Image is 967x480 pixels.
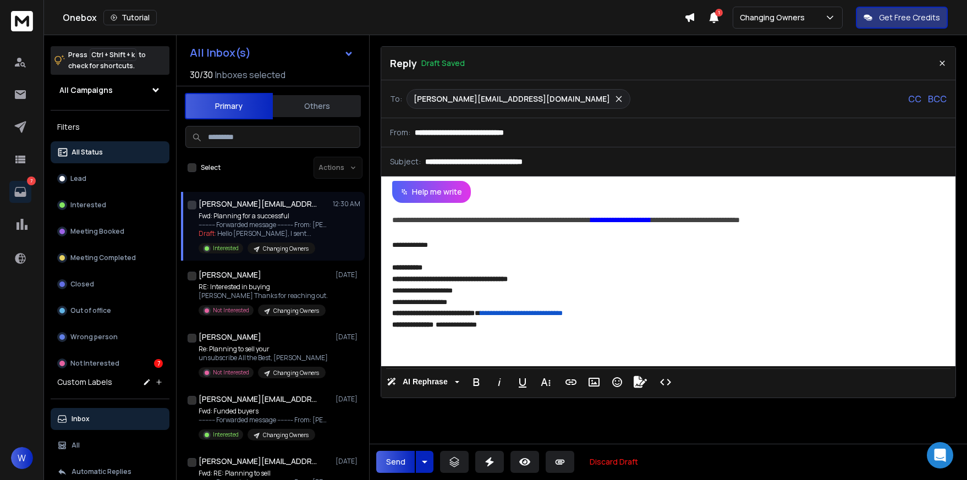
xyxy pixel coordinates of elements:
p: [PERSON_NAME] Thanks for reaching out. [199,291,328,300]
p: To: [390,93,402,104]
p: Meeting Completed [70,253,136,262]
span: 30 / 30 [190,68,213,81]
span: Ctrl + Shift + k [90,48,136,61]
p: Fwd: Funded buyers [199,407,331,416]
button: All Campaigns [51,79,169,101]
p: Changing Owners [263,431,309,439]
span: Hello [PERSON_NAME], I sent ... [217,229,311,238]
p: Not Interested [70,359,119,368]
button: Not Interested7 [51,352,169,374]
label: Select [201,163,221,172]
p: Changing Owners [263,245,309,253]
button: Get Free Credits [856,7,948,29]
p: Wrong person [70,333,118,341]
a: 7 [9,181,31,203]
h1: [PERSON_NAME] [199,269,261,280]
p: Fwd: RE: Planning to sell [199,469,331,478]
button: Discard Draft [581,451,647,473]
button: Send [376,451,415,473]
p: [PERSON_NAME][EMAIL_ADDRESS][DOMAIN_NAME] [414,93,610,104]
p: [DATE] [336,395,360,404]
h1: [PERSON_NAME][EMAIL_ADDRESS][DOMAIN_NAME] [199,456,320,467]
p: Fwd: Planning for a successful [199,212,331,220]
span: AI Rephrase [400,377,450,387]
button: Help me write [392,181,471,203]
p: Interested [213,244,239,252]
p: unsubscribe All the Best, [PERSON_NAME] [199,354,328,362]
p: Not Interested [213,368,249,377]
p: Inbox [72,415,90,423]
button: W [11,447,33,469]
div: Open Intercom Messenger [927,442,953,468]
h1: All Campaigns [59,85,113,96]
button: Meeting Completed [51,247,169,269]
button: Out of office [51,300,169,322]
p: Draft Saved [421,58,465,69]
p: RE: Interested in buying [199,283,328,291]
p: Not Interested [213,306,249,315]
p: [DATE] [336,333,360,341]
button: Lead [51,168,169,190]
span: Draft: [199,229,216,238]
button: Tutorial [103,10,157,25]
p: From: [390,127,410,138]
button: Interested [51,194,169,216]
p: Re: Planning to sell your [199,345,328,354]
span: 1 [715,9,723,16]
p: Out of office [70,306,111,315]
p: Changing Owners [273,369,319,377]
p: Closed [70,280,94,289]
p: Automatic Replies [72,467,131,476]
p: ---------- Forwarded message --------- From: [PERSON_NAME] [199,220,331,229]
h1: [PERSON_NAME][EMAIL_ADDRESS][DOMAIN_NAME] [199,198,320,209]
h3: Inboxes selected [215,68,285,81]
button: Insert Image (Ctrl+P) [584,371,605,393]
div: 7 [154,359,163,368]
button: All Status [51,141,169,163]
div: Onebox [63,10,684,25]
button: Italic (Ctrl+I) [489,371,510,393]
button: Others [273,94,361,118]
p: Get Free Credits [879,12,940,23]
button: Code View [655,371,676,393]
button: All [51,434,169,456]
p: Reply [390,56,417,71]
h1: [PERSON_NAME][EMAIL_ADDRESS][DOMAIN_NAME] [199,394,320,405]
p: [DATE] [336,457,360,466]
button: Signature [630,371,651,393]
button: Primary [185,93,273,119]
p: All [72,441,80,450]
h3: Filters [51,119,169,135]
p: Subject: [390,156,421,167]
p: Interested [70,201,106,209]
button: AI Rephrase [384,371,461,393]
button: All Inbox(s) [181,42,362,64]
button: Wrong person [51,326,169,348]
p: Lead [70,174,86,183]
p: Press to check for shortcuts. [68,49,146,71]
p: 7 [27,176,36,185]
button: Closed [51,273,169,295]
p: ---------- Forwarded message --------- From: [PERSON_NAME] [199,416,331,424]
p: CC [908,92,921,106]
button: Inbox [51,408,169,430]
p: Interested [213,431,239,439]
p: Meeting Booked [70,227,124,236]
p: 12:30 AM [333,200,360,208]
p: [DATE] [336,271,360,279]
h1: All Inbox(s) [190,47,251,58]
button: Meeting Booked [51,220,169,242]
h3: Custom Labels [57,377,112,388]
p: BCC [928,92,947,106]
h1: [PERSON_NAME] [199,332,261,343]
p: Changing Owners [740,12,809,23]
p: Changing Owners [273,307,319,315]
button: Bold (Ctrl+B) [466,371,487,393]
p: All Status [72,148,103,157]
